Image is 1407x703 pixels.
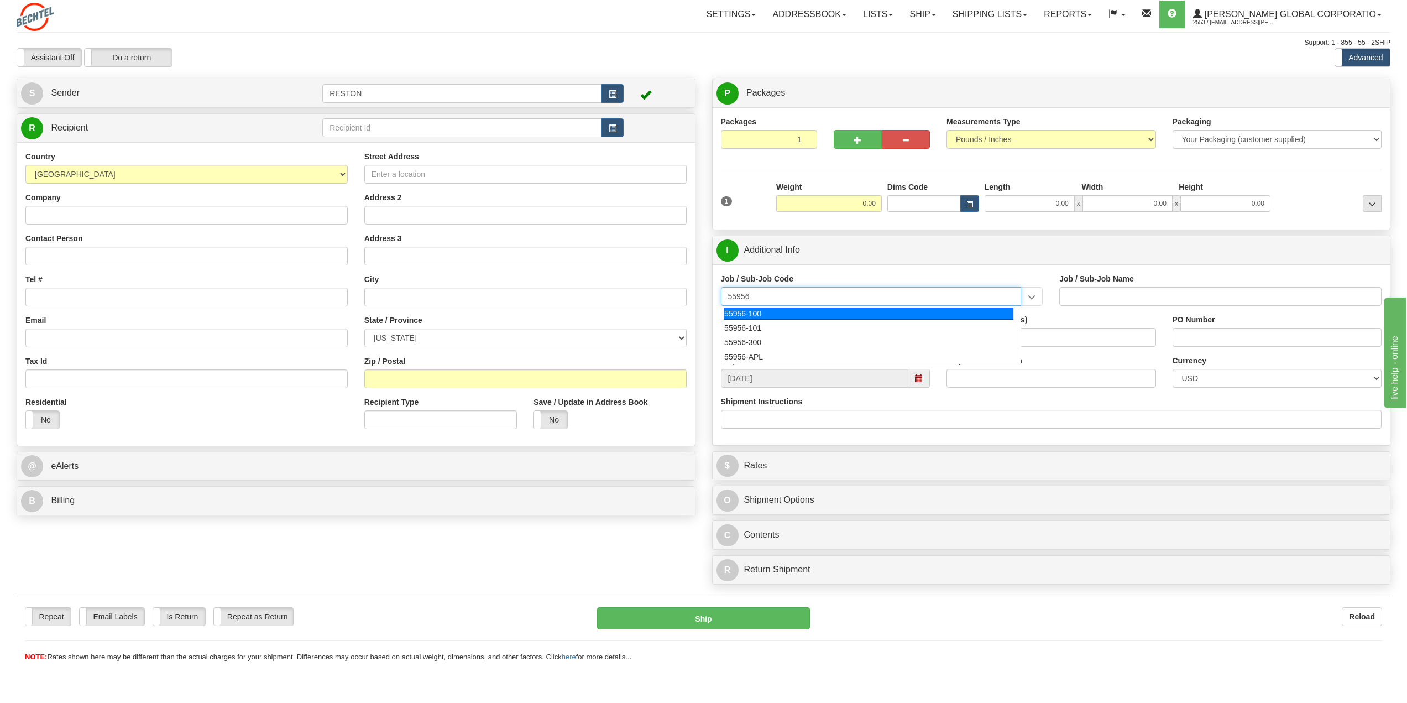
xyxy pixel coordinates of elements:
div: ... [1363,195,1382,212]
label: Job / Sub-Job Name [1059,273,1134,284]
span: 1 [721,196,733,206]
input: Recipient Id [322,118,602,137]
span: @ [21,455,43,477]
span: R [716,559,739,581]
span: Recipient [51,123,88,132]
span: P [716,82,739,105]
span: x [1173,195,1180,212]
label: Height [1179,181,1203,192]
label: No [26,411,59,429]
label: Repeat [25,608,71,626]
input: Please select [721,287,1022,306]
button: Reload [1342,607,1382,626]
label: Street Address [364,151,419,162]
div: 55956-300 [724,337,1013,348]
div: Support: 1 - 855 - 55 - 2SHIP [17,38,1390,48]
span: S [21,82,43,105]
a: @ eAlerts [21,455,691,478]
label: Save / Update in Address Book [533,397,647,408]
b: Reload [1349,612,1375,621]
span: Billing [51,496,75,505]
span: I [716,239,739,262]
a: P Packages [716,82,1387,105]
label: Email Labels [80,608,144,626]
div: 55956-APL [724,351,1013,362]
a: Settings [698,1,764,28]
div: 55956-101 [724,322,1013,334]
a: B Billing [21,490,691,512]
a: Shipping lists [944,1,1035,28]
span: Sender [51,88,80,97]
label: Email [25,315,46,326]
div: 55956-100 [724,308,1013,320]
label: State / Province [364,315,422,326]
a: Ship [901,1,944,28]
label: Advanced [1335,49,1390,66]
label: Company [25,192,61,203]
label: Packaging [1173,116,1211,127]
label: PO Number [1173,314,1215,325]
button: Ship [597,607,809,629]
label: Contact Person [25,233,82,244]
label: Address 3 [364,233,402,244]
div: Rates shown here may be different than the actual charges for your shipment. Differences may occu... [17,652,1390,663]
a: S Sender [21,82,322,105]
label: Is Return [153,608,205,626]
a: R Recipient [21,117,289,139]
span: x [1075,195,1082,212]
label: Residential [25,397,67,408]
span: NOTE: [25,653,47,661]
label: Tel # [25,274,43,285]
label: Currency [1173,355,1206,366]
label: Measurements Type [946,116,1021,127]
label: Dims Code [887,181,928,192]
span: O [716,490,739,512]
label: Packages [721,116,757,127]
label: Width [1081,181,1103,192]
div: live help - online [8,7,102,20]
a: CContents [716,524,1387,546]
a: [PERSON_NAME] Global Corporatio 2553 / [EMAIL_ADDRESS][PERSON_NAME][DOMAIN_NAME] [1185,1,1390,28]
span: C [716,524,739,546]
a: RReturn Shipment [716,559,1387,581]
label: Length [985,181,1011,192]
label: Repeat as Return [214,608,293,626]
a: IAdditional Info [716,239,1387,262]
iframe: chat widget [1382,295,1406,408]
a: here [562,653,576,661]
label: Country [25,151,55,162]
span: 2553 / [EMAIL_ADDRESS][PERSON_NAME][DOMAIN_NAME] [1193,17,1276,28]
label: Shipment Instructions [721,396,803,407]
label: Do a return [85,49,172,66]
label: No [534,411,567,429]
span: B [21,490,43,512]
label: Recipient Type [364,397,419,408]
a: OShipment Options [716,489,1387,512]
span: [PERSON_NAME] Global Corporatio [1202,9,1376,19]
label: Assistant Off [17,49,81,66]
span: $ [716,455,739,477]
label: Tax Id [25,356,47,367]
input: Sender Id [322,84,602,103]
label: Address 2 [364,192,402,203]
a: Addressbook [764,1,855,28]
label: Weight [776,181,802,192]
span: R [21,117,43,139]
a: Lists [855,1,901,28]
label: City [364,274,379,285]
a: Reports [1035,1,1100,28]
label: Zip / Postal [364,356,406,367]
a: $Rates [716,455,1387,477]
span: eAlerts [51,461,79,471]
span: Packages [746,88,785,97]
img: logo2553.jpg [17,3,54,31]
input: Enter a location [364,165,687,184]
label: Job / Sub-Job Code [721,273,793,284]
